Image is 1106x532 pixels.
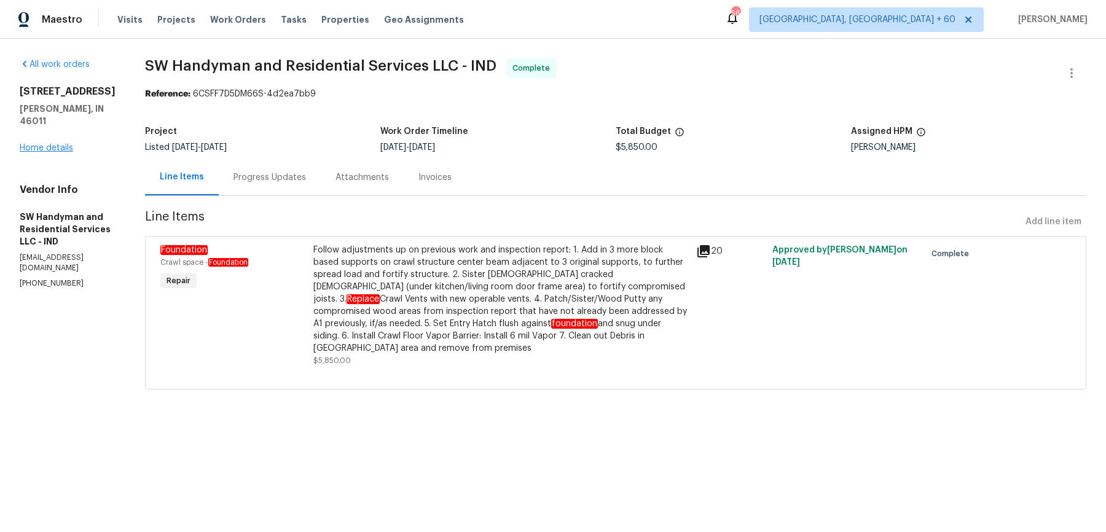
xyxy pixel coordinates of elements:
div: Attachments [335,171,389,184]
em: Foundation [208,258,248,267]
span: Line Items [145,211,1021,233]
a: All work orders [20,60,90,69]
div: 20 [696,244,765,259]
h5: Work Order Timeline [380,127,468,136]
h4: Vendor Info [20,184,116,196]
span: Complete [931,248,974,260]
em: Replace [347,294,380,304]
div: Line Items [160,171,204,183]
div: Follow adjustments up on previous work and inspection report: 1. Add in 3 more block based suppor... [313,244,689,354]
b: Reference: [145,90,190,98]
span: Listed [145,143,227,152]
h2: [STREET_ADDRESS] [20,85,116,98]
span: Work Orders [210,14,266,26]
h5: SW Handyman and Residential Services LLC - IND [20,211,116,248]
div: Progress Updates [233,171,306,184]
span: The hpm assigned to this work order. [916,127,926,143]
span: [DATE] [772,258,800,267]
span: [DATE] [380,143,406,152]
span: $5,850.00 [313,357,351,364]
h5: Assigned HPM [851,127,912,136]
span: [DATE] [201,143,227,152]
span: The total cost of line items that have been proposed by Opendoor. This sum includes line items th... [675,127,684,143]
span: Maestro [42,14,82,26]
span: SW Handyman and Residential Services LLC - IND [145,58,496,73]
span: [DATE] [172,143,198,152]
span: Complete [512,62,555,74]
h5: Total Budget [616,127,671,136]
span: Crawl space - [160,259,248,266]
span: Projects [157,14,195,26]
span: Repair [162,275,195,287]
span: - [172,143,227,152]
p: [PHONE_NUMBER] [20,278,116,289]
a: Home details [20,144,73,152]
h5: Project [145,127,177,136]
span: Visits [117,14,143,26]
span: - [380,143,435,152]
span: [GEOGRAPHIC_DATA], [GEOGRAPHIC_DATA] + 60 [759,14,955,26]
p: [EMAIL_ADDRESS][DOMAIN_NAME] [20,252,116,273]
span: Tasks [281,15,307,24]
em: foundation [551,319,598,329]
div: [PERSON_NAME] [851,143,1086,152]
div: Invoices [418,171,452,184]
h5: [PERSON_NAME], IN 46011 [20,103,116,127]
span: Properties [321,14,369,26]
div: 564 [731,7,740,20]
span: Approved by [PERSON_NAME] on [772,246,908,267]
div: 6CSFF7D5DM66S-4d2ea7bb9 [145,88,1086,100]
span: $5,850.00 [616,143,657,152]
em: Foundation [160,245,208,255]
span: Geo Assignments [384,14,464,26]
span: [DATE] [409,143,435,152]
span: [PERSON_NAME] [1013,14,1088,26]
